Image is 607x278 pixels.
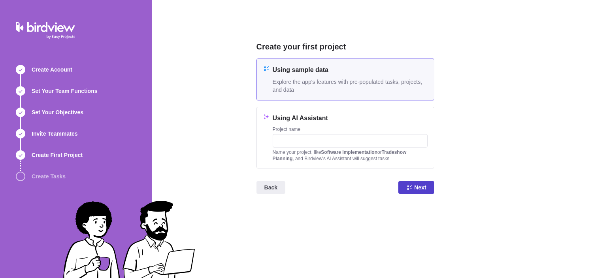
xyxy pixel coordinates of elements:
span: Explore the app's features with pre-populated tasks, projects, and data [273,78,428,94]
span: Create First Project [32,151,83,159]
h2: Create your first project [256,41,434,52]
span: Set Your Team Functions [32,87,97,95]
h4: Using AI Assistant [273,113,428,123]
h4: Using sample data [273,65,428,75]
span: Next [414,183,426,192]
span: Back [256,181,285,194]
span: Set Your Objectives [32,108,83,116]
span: Create Tasks [32,172,66,180]
span: Create Account [32,66,72,74]
span: Next [398,181,434,194]
div: Project name [273,126,428,134]
div: Name your project, like or , and Birdview's Al Assistant will suggest tasks [273,149,428,162]
b: Software Implementation [321,149,377,155]
span: Back [264,183,277,192]
span: Invite Teammates [32,130,77,138]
